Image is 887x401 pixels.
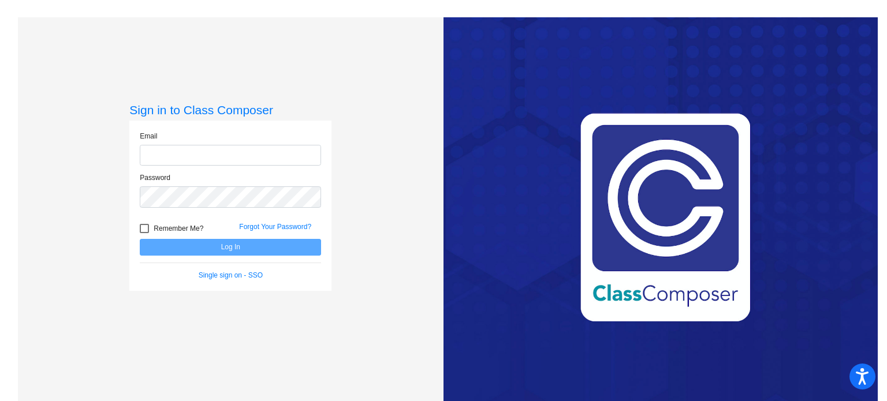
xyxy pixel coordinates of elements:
[140,239,321,256] button: Log In
[140,131,157,141] label: Email
[140,173,170,183] label: Password
[239,223,311,231] a: Forgot Your Password?
[199,271,263,279] a: Single sign on - SSO
[129,103,331,117] h3: Sign in to Class Composer
[154,222,203,235] span: Remember Me?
